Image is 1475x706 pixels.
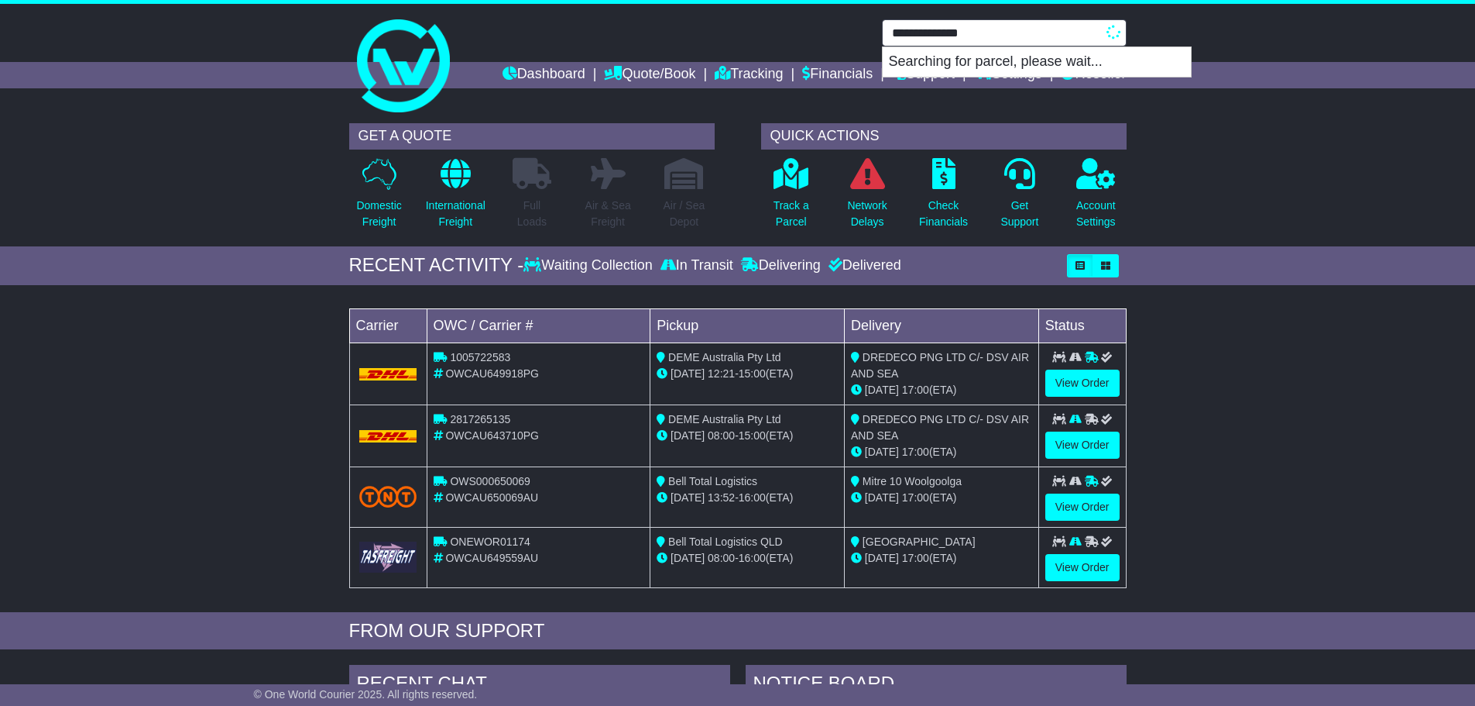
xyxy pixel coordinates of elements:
[503,62,585,88] a: Dashboard
[359,430,417,443] img: DHL.png
[902,384,929,396] span: 17:00
[708,367,735,380] span: 12:21
[445,491,538,504] span: OWCAU650069AU
[650,308,845,343] td: Pickup
[668,475,757,487] span: Bell Total Logistics
[902,446,929,458] span: 17:00
[863,475,962,487] span: Mitre 10 Woolgoolga
[450,475,530,487] span: OWS000650069
[802,62,873,88] a: Financials
[844,308,1038,343] td: Delivery
[739,429,766,442] span: 15:00
[761,123,1127,150] div: QUICK ACTIONS
[1000,157,1039,239] a: GetSupport
[851,444,1032,460] div: (ETA)
[604,62,695,88] a: Quote/Book
[450,413,510,425] span: 2817265135
[523,257,656,274] div: Waiting Collection
[1038,308,1126,343] td: Status
[356,198,401,230] p: Domestic Freight
[1000,198,1038,230] p: Get Support
[708,552,735,564] span: 08:00
[427,308,650,343] td: OWC / Carrier #
[668,413,781,425] span: DEME Australia Pty Ltd
[1045,432,1120,459] a: View Order
[851,382,1032,398] div: (ETA)
[715,62,783,88] a: Tracking
[254,688,478,701] span: © One World Courier 2025. All rights reserved.
[664,198,705,230] p: Air / Sea Depot
[865,446,899,458] span: [DATE]
[1045,370,1120,397] a: View Order
[359,368,417,381] img: DHL.png
[513,198,551,230] p: Full Loads
[739,491,766,504] span: 16:00
[708,491,735,504] span: 13:52
[851,550,1032,567] div: (ETA)
[349,254,524,277] div: RECENT ACTIVITY -
[657,366,838,382] div: - (ETA)
[865,491,899,504] span: [DATE]
[445,367,539,380] span: OWCAU649918PG
[739,552,766,564] span: 16:00
[671,552,705,564] span: [DATE]
[671,491,705,504] span: [DATE]
[774,198,809,230] p: Track a Parcel
[349,123,715,150] div: GET A QUOTE
[445,552,538,564] span: OWCAU649559AU
[1075,157,1117,239] a: AccountSettings
[585,198,631,230] p: Air & Sea Freight
[450,351,510,363] span: 1005722583
[918,157,969,239] a: CheckFinancials
[450,536,530,548] span: ONEWOR01174
[865,552,899,564] span: [DATE]
[359,542,417,572] img: GetCarrierServiceLogo
[671,429,705,442] span: [DATE]
[737,257,825,274] div: Delivering
[1045,494,1120,521] a: View Order
[825,257,901,274] div: Delivered
[349,308,427,343] td: Carrier
[668,351,781,363] span: DEME Australia Pty Ltd
[851,490,1032,506] div: (ETA)
[1045,554,1120,581] a: View Order
[773,157,810,239] a: Track aParcel
[445,429,539,442] span: OWCAU643710PG
[657,490,838,506] div: - (ETA)
[902,552,929,564] span: 17:00
[355,157,402,239] a: DomesticFreight
[657,550,838,567] div: - (ETA)
[739,367,766,380] span: 15:00
[883,47,1191,77] p: Searching for parcel, please wait...
[668,536,783,548] span: Bell Total Logistics QLD
[426,198,485,230] p: International Freight
[902,491,929,504] span: 17:00
[657,257,737,274] div: In Transit
[1076,198,1116,230] p: Account Settings
[865,384,899,396] span: [DATE]
[657,428,838,444] div: - (ETA)
[851,351,1029,380] span: DREDECO PNG LTD C/- DSV AIR AND SEA
[671,367,705,380] span: [DATE]
[349,620,1127,642] div: FROM OUR SUPPORT
[359,486,417,507] img: TNT_Domestic.png
[919,198,968,230] p: Check Financials
[847,198,887,230] p: Network Delays
[425,157,486,239] a: InternationalFreight
[708,429,735,442] span: 08:00
[846,157,887,239] a: NetworkDelays
[863,536,976,548] span: [GEOGRAPHIC_DATA]
[851,413,1029,442] span: DREDECO PNG LTD C/- DSV AIR AND SEA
